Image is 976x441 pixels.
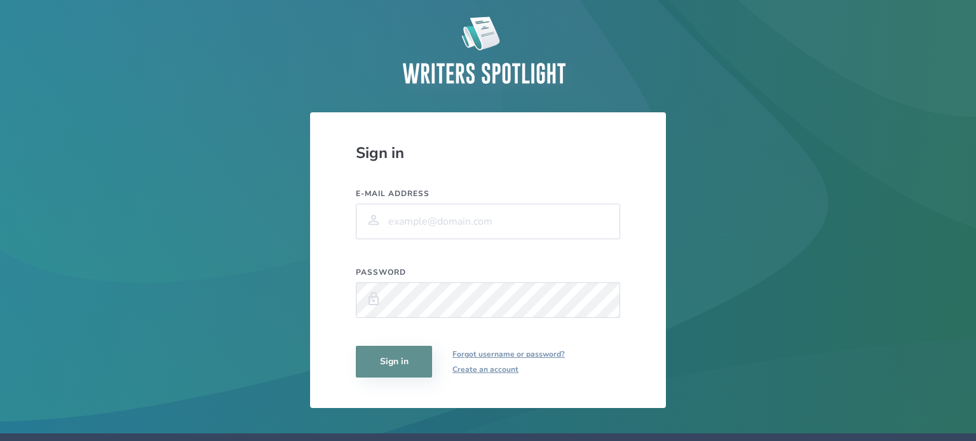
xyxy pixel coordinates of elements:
[356,346,432,378] button: Sign in
[452,346,565,362] a: Forgot username or password?
[356,143,620,163] div: Sign in
[452,362,565,377] a: Create an account
[356,204,620,239] input: example@domain.com
[356,188,620,199] label: E-mail address
[356,267,620,277] label: Password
